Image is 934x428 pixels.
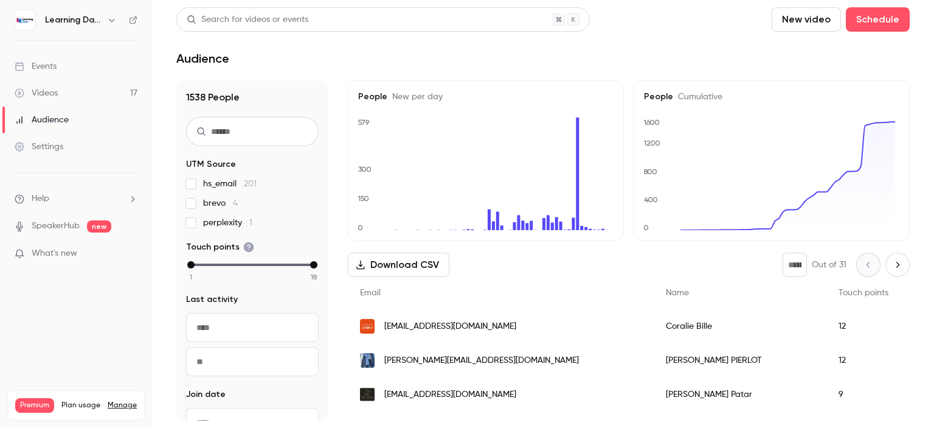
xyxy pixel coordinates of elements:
[203,197,238,209] span: brevo
[151,72,186,80] div: Mots-clés
[187,13,308,26] div: Search for videos or events
[826,377,901,412] div: 9
[772,7,841,32] button: New video
[87,220,111,233] span: new
[19,19,29,29] img: logo_orange.svg
[812,259,846,271] p: Out of 31
[384,388,516,401] span: [EMAIL_ADDRESS][DOMAIN_NAME]
[673,93,722,101] span: Cumulative
[187,261,195,268] div: min
[643,139,660,147] text: 1200
[32,220,80,233] a: SpeakerHub
[826,343,901,377] div: 12
[654,309,826,343] div: Coralie Bille
[384,354,579,367] span: [PERSON_NAME][EMAIL_ADDRESS][DOMAIN_NAME]
[666,289,689,297] span: Name
[358,91,614,103] h5: People
[203,217,252,229] span: perplexity
[311,272,317,282] span: 18
[19,32,29,41] img: website_grey.svg
[15,114,69,126] div: Audience
[61,401,100,410] span: Plan usage
[358,118,370,127] text: 579
[644,91,899,103] h5: People
[63,72,94,80] div: Domaine
[233,199,238,208] span: 4
[186,241,254,253] span: Touch points
[186,90,319,105] h1: 1538 People
[348,253,449,277] button: Download CSV
[186,388,226,401] span: Join date
[186,293,238,306] span: Last activity
[249,219,252,227] span: 1
[15,10,35,30] img: Learning Days
[310,261,317,268] div: max
[839,289,888,297] span: Touch points
[15,398,54,413] span: Premium
[138,71,148,80] img: tab_keywords_by_traffic_grey.svg
[34,19,60,29] div: v 4.0.25
[49,71,59,80] img: tab_domain_overview_orange.svg
[45,14,102,26] h6: Learning Days
[32,32,137,41] div: Domaine: [DOMAIN_NAME]
[643,167,657,176] text: 800
[15,60,57,72] div: Events
[186,158,236,170] span: UTM Source
[360,319,375,334] img: univ-lyon1.fr
[244,180,257,188] span: 201
[387,93,443,101] span: New per day
[826,309,901,343] div: 12
[644,195,658,204] text: 400
[358,223,363,232] text: 0
[846,7,910,32] button: Schedule
[643,118,660,127] text: 1600
[360,387,375,402] img: tompatar.com
[15,87,58,99] div: Videos
[32,247,77,260] span: What's new
[643,223,649,232] text: 0
[358,165,372,174] text: 300
[384,320,516,333] span: [EMAIL_ADDRESS][DOMAIN_NAME]
[654,377,826,412] div: [PERSON_NAME] Patar
[360,351,375,370] img: socgen.com
[203,178,257,190] span: hs_email
[885,253,910,277] button: Next page
[32,192,49,205] span: Help
[360,289,381,297] span: Email
[15,141,63,153] div: Settings
[176,51,229,66] h1: Audience
[358,194,369,203] text: 150
[190,272,192,282] span: 1
[15,192,137,205] li: help-dropdown-opener
[108,401,137,410] a: Manage
[654,343,826,377] div: [PERSON_NAME] PIERLOT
